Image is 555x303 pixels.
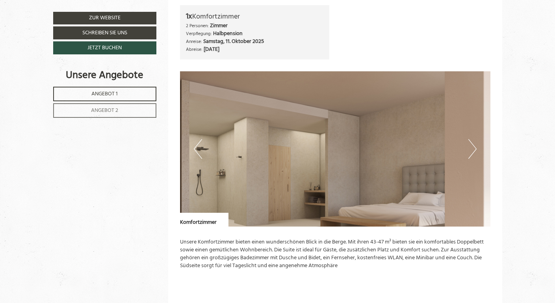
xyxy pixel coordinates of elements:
b: Halbpension [213,29,243,38]
b: Samstag, 11. Oktober 2025 [203,37,264,46]
b: [DATE] [204,45,219,54]
div: Komfortzimmer [180,213,228,227]
small: 2 Personen: [186,22,209,30]
span: Angebot 2 [91,106,118,115]
button: Next [468,139,477,159]
b: Zimmer [210,21,228,30]
b: 1x [186,10,192,23]
div: Komfortzimmer [186,11,323,22]
a: Zur Website [53,12,156,24]
span: Angebot 1 [91,89,118,99]
small: Abreise: [186,46,202,53]
a: Schreiben Sie uns [53,26,156,39]
img: image [180,71,490,227]
p: Unsere Komfortzimmer bieten einen wunderschönen Blick in die Berge. Mit ihren 43-47 m² bieten sie... [180,238,490,270]
a: Jetzt buchen [53,41,156,54]
button: Previous [194,139,202,159]
small: Verpflegung: [186,30,212,37]
div: Unsere Angebote [53,68,156,83]
small: Anreise: [186,38,202,45]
